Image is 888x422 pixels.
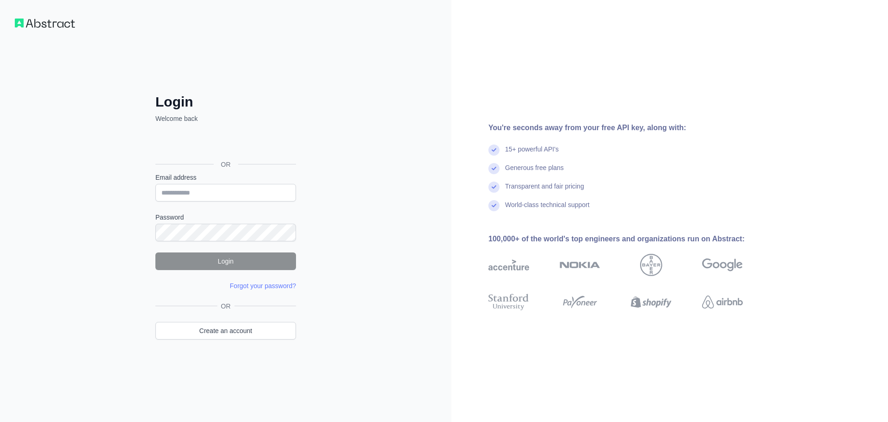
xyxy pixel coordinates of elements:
div: 15+ powerful API's [505,145,559,163]
p: Welcome back [155,114,296,123]
img: Workflow [15,19,75,28]
a: Create an account [155,322,296,340]
img: stanford university [488,292,529,312]
div: 100,000+ of the world's top engineers and organizations run on Abstract: [488,233,772,245]
button: Login [155,252,296,270]
div: You're seconds away from your free API key, along with: [488,122,772,133]
label: Password [155,213,296,222]
img: nokia [560,254,600,276]
a: Forgot your password? [230,282,296,290]
img: airbnb [702,292,743,312]
img: check mark [488,182,499,193]
div: Transparent and fair pricing [505,182,584,200]
img: accenture [488,254,529,276]
span: OR [214,160,238,169]
label: Email address [155,173,296,182]
img: shopify [631,292,672,312]
h2: Login [155,94,296,110]
span: OR [217,302,234,311]
img: check mark [488,163,499,174]
img: check mark [488,200,499,211]
img: google [702,254,743,276]
iframe: Schaltfläche „Über Google anmelden“ [151,133,299,154]
div: World-class technical support [505,200,590,219]
img: bayer [640,254,662,276]
img: check mark [488,145,499,156]
img: payoneer [560,292,600,312]
div: Generous free plans [505,163,564,182]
